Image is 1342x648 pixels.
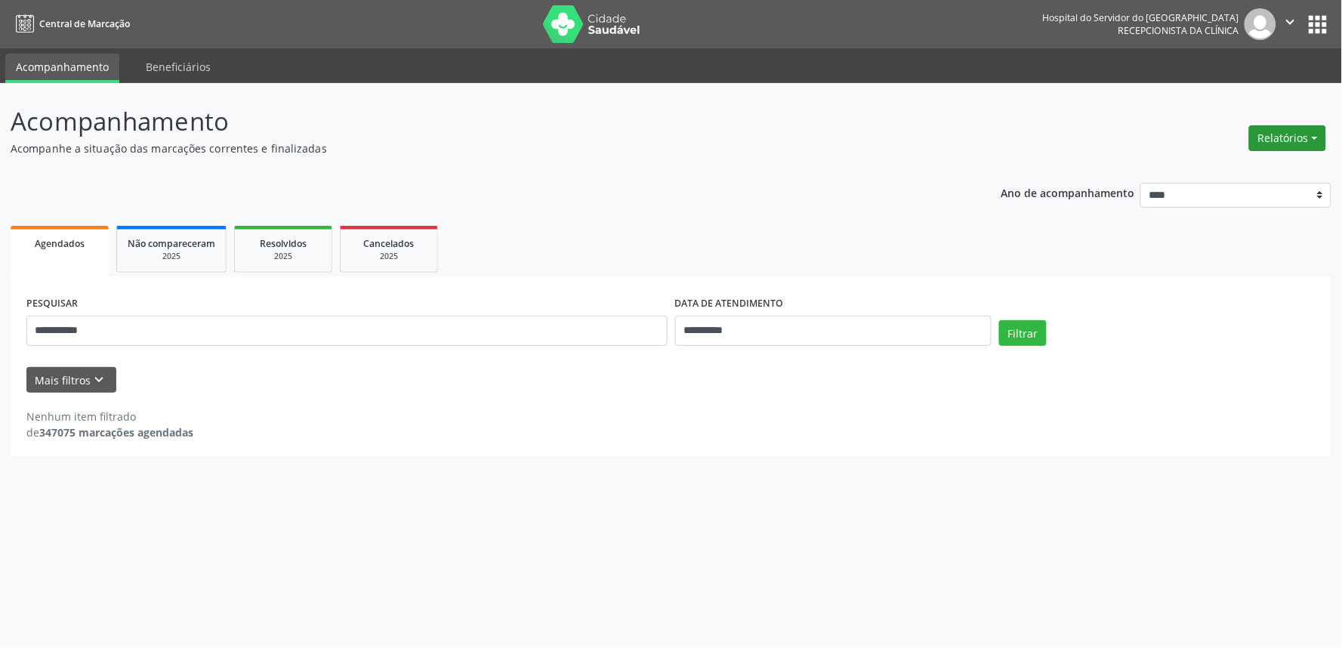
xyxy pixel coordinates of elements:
[11,140,935,156] p: Acompanhe a situação das marcações correntes e finalizadas
[245,251,321,262] div: 2025
[128,251,215,262] div: 2025
[1118,24,1239,37] span: Recepcionista da clínica
[26,424,193,440] div: de
[1305,11,1331,38] button: apps
[364,237,415,250] span: Cancelados
[39,17,130,30] span: Central de Marcação
[26,409,193,424] div: Nenhum item filtrado
[1043,11,1239,24] div: Hospital do Servidor do [GEOGRAPHIC_DATA]
[1245,8,1276,40] img: img
[11,103,935,140] p: Acompanhamento
[1276,8,1305,40] button: 
[1001,183,1135,202] p: Ano de acompanhamento
[260,237,307,250] span: Resolvidos
[128,237,215,250] span: Não compareceram
[39,425,193,440] strong: 347075 marcações agendadas
[26,367,116,393] button: Mais filtroskeyboard_arrow_down
[5,54,119,83] a: Acompanhamento
[11,11,130,36] a: Central de Marcação
[26,292,78,316] label: PESQUISAR
[351,251,427,262] div: 2025
[135,54,221,80] a: Beneficiários
[1282,14,1299,30] i: 
[35,237,85,250] span: Agendados
[999,320,1047,346] button: Filtrar
[1249,125,1326,151] button: Relatórios
[675,292,784,316] label: DATA DE ATENDIMENTO
[91,372,108,388] i: keyboard_arrow_down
